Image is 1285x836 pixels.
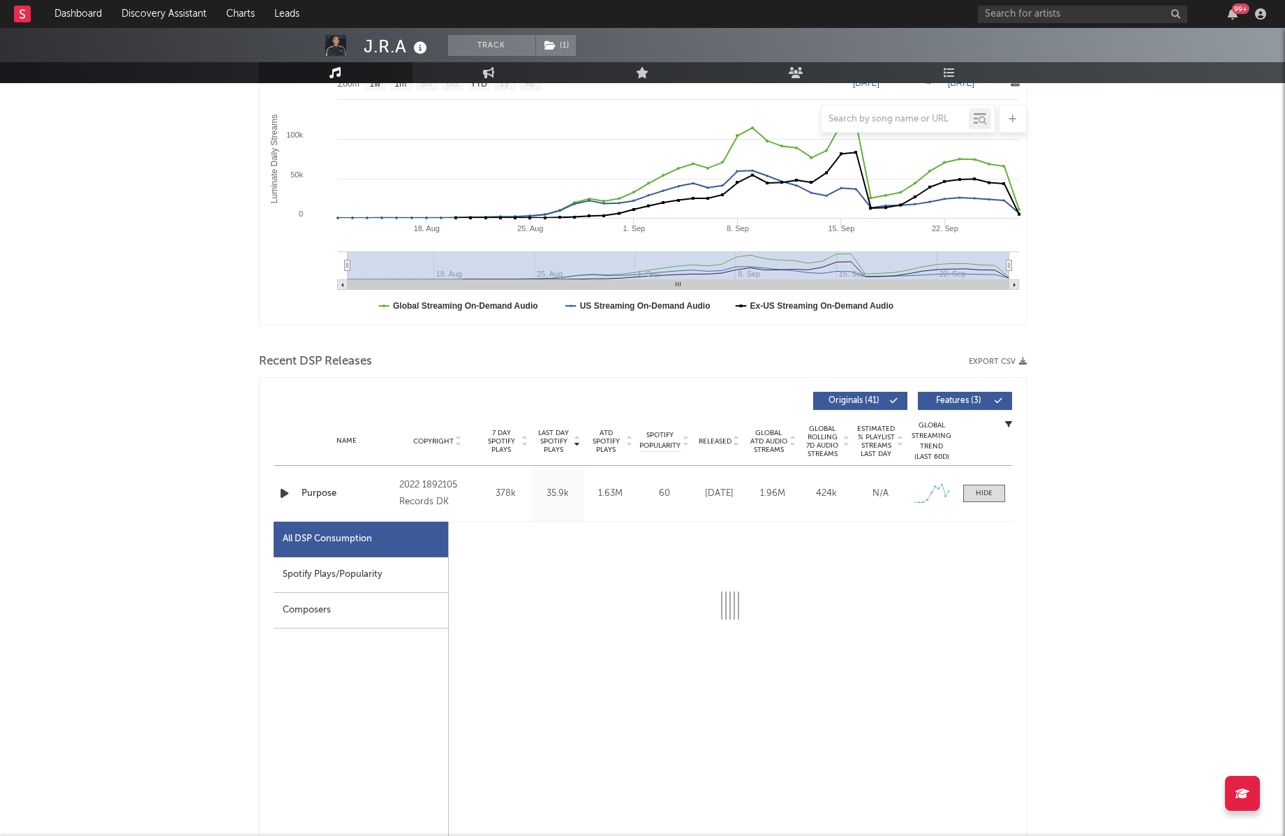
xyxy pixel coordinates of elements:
[579,301,710,311] text: US Streaming On-Demand Audio
[588,487,633,501] div: 1.63M
[726,224,748,233] text: 8. Sep
[918,392,1012,410] button: Features(3)
[286,131,303,139] text: 100k
[269,115,278,203] text: Luminate Daily Streams
[298,210,302,218] text: 0
[525,79,534,89] text: All
[274,522,448,557] div: All DSP Consumption
[822,397,886,405] span: Originals ( 41 )
[750,429,788,454] span: Global ATD Audio Streams
[260,45,1026,325] svg: Luminate Daily Consumption
[750,301,893,311] text: Ex-US Streaming On-Demand Audio
[399,477,475,511] div: 2022 1892105 Records DK
[750,487,796,501] div: 1.96M
[588,429,625,454] span: ATD Spotify Plays
[931,224,958,233] text: 22. Sep
[822,114,969,125] input: Search by song name or URL
[446,79,458,89] text: 6m
[813,392,907,410] button: Originals(41)
[803,487,850,501] div: 424k
[500,79,509,89] text: 1y
[413,437,454,446] span: Copyright
[470,79,486,89] text: YTD
[259,353,372,370] span: Recent DSP Releases
[857,425,896,458] span: Estimated % Playlist Streams Last Day
[927,397,991,405] span: Features ( 3 )
[699,437,731,446] span: Released
[639,430,681,451] span: Spotify Popularity
[978,6,1187,23] input: Search for artists
[911,420,953,462] div: Global Streaming Trend (Last 60D)
[394,79,406,89] text: 1m
[853,78,879,88] text: [DATE]
[483,429,520,454] span: 7 Day Spotify Plays
[948,78,974,88] text: [DATE]
[393,301,538,311] text: Global Streaming On-Demand Audio
[338,79,359,89] text: Zoom
[924,78,933,88] text: →
[483,487,528,501] div: 378k
[274,557,448,593] div: Spotify Plays/Popularity
[1228,8,1238,20] button: 99+
[413,224,439,233] text: 18. Aug
[283,531,372,548] div: All DSP Consumption
[302,487,393,501] a: Purpose
[535,429,572,454] span: Last Day Spotify Plays
[623,224,645,233] text: 1. Sep
[274,593,448,629] div: Composers
[535,487,581,501] div: 35.9k
[448,35,535,56] button: Track
[640,487,689,501] div: 60
[535,35,577,56] span: ( 1 )
[696,487,743,501] div: [DATE]
[1232,3,1249,14] div: 99 +
[420,79,432,89] text: 3m
[857,487,904,501] div: N/A
[536,35,576,56] button: (1)
[517,224,543,233] text: 25. Aug
[364,35,431,58] div: J.R.A
[803,425,842,458] span: Global Rolling 7D Audio Streams
[369,79,380,89] text: 1w
[969,358,1027,366] button: Export CSV
[828,224,854,233] text: 15. Sep
[302,436,393,446] div: Name
[290,170,303,179] text: 50k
